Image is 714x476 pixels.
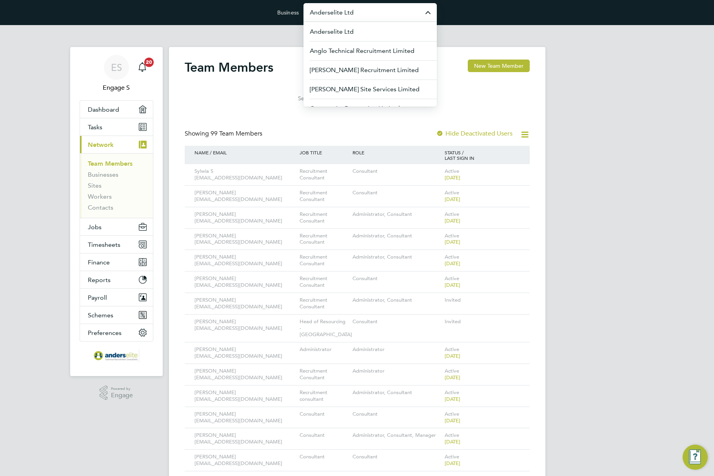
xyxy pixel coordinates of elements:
span: [DATE] [445,196,460,203]
span: [DATE] [445,417,460,424]
div: [PERSON_NAME] [EMAIL_ADDRESS][DOMAIN_NAME] [193,315,298,336]
div: Consultant [298,407,350,422]
span: [DATE] [445,217,460,224]
div: STATUS / LAST SIGN IN [443,146,522,165]
div: Active [443,364,522,385]
span: [DATE] [445,282,460,288]
div: Consultant [351,271,443,286]
a: ESEngage S [80,55,153,92]
span: Preferences [88,329,122,337]
div: NAME / EMAIL [193,146,298,159]
span: Schemes [88,311,113,319]
a: Team Members [88,160,133,167]
div: Recruitment Consultant [298,271,350,293]
span: [DATE] [445,174,460,181]
span: Tasks [88,123,102,131]
span: Dashboard [88,106,119,113]
div: Active [443,428,522,449]
span: Powered by [111,386,133,392]
span: [PERSON_NAME] Site Services Limited [310,85,420,94]
div: [PERSON_NAME] [EMAIL_ADDRESS][DOMAIN_NAME] [193,229,298,250]
div: [PERSON_NAME] [EMAIL_ADDRESS][DOMAIN_NAME] [193,186,298,207]
span: Payroll [88,294,107,301]
h2: Team Members [185,60,273,75]
div: [PERSON_NAME] [EMAIL_ADDRESS][DOMAIN_NAME] [193,450,298,471]
div: Recruitment Consultant [298,186,350,207]
div: Administrator [298,342,350,357]
a: Sites [88,182,102,189]
label: Business [277,9,299,16]
button: New Team Member [468,60,530,72]
a: Powered byEngage [100,386,133,400]
div: Administrator [351,342,443,357]
span: [DATE] [445,438,460,445]
div: Active [443,407,522,428]
div: [PERSON_NAME] [EMAIL_ADDRESS][DOMAIN_NAME] [193,250,298,271]
div: Recruitment consultant [298,386,350,407]
a: Businesses [88,171,118,178]
div: Sylwia S [EMAIL_ADDRESS][DOMAIN_NAME] [193,164,298,185]
span: [DATE] [445,260,460,267]
span: Community Resourcing Limited [310,104,400,113]
button: Payroll [80,289,153,306]
span: Network [88,141,114,148]
button: Preferences [80,324,153,341]
div: [PERSON_NAME] [EMAIL_ADDRESS][DOMAIN_NAME] [193,428,298,449]
button: Finance [80,253,153,271]
div: Administrator [351,364,443,378]
div: Active [443,342,522,364]
div: Active [443,250,522,271]
div: Recruitment Consultant [298,293,350,314]
div: Active [443,450,522,471]
span: Anderselite Ltd [310,27,354,36]
a: Tasks [80,118,153,136]
div: Consultant [351,450,443,464]
div: ROLE [351,146,443,159]
div: Administrator, Consultant [351,229,443,243]
span: [PERSON_NAME] Recruitment Limited [310,65,419,75]
div: Active [443,386,522,407]
div: Consultant [351,407,443,422]
span: Finance [88,259,110,266]
button: Engage Resource Center [683,445,708,470]
button: Jobs [80,218,153,235]
div: Recruitment Consultant [298,364,350,385]
div: Active [443,229,522,250]
div: JOB TITLE [298,146,350,159]
div: Recruitment Consultant [298,164,350,185]
div: Active [443,271,522,293]
span: [DATE] [445,353,460,359]
a: Dashboard [80,101,153,118]
span: Engage S [80,83,153,92]
div: Administrator, Consultant, Manager [351,428,443,443]
div: [PERSON_NAME] [EMAIL_ADDRESS][DOMAIN_NAME] [193,364,298,385]
div: Administrator, Consultant [351,386,443,400]
span: [DATE] [445,239,460,245]
div: Administrator, Consultant [351,250,443,264]
div: Active [443,207,522,228]
a: 20 [134,55,150,80]
div: Consultant [351,186,443,200]
span: 99 Team Members [211,130,262,138]
span: [DATE] [445,396,460,402]
span: Reports [88,276,111,284]
div: Consultant [298,450,350,464]
div: [PERSON_NAME] [EMAIL_ADDRESS][DOMAIN_NAME] [193,407,298,428]
div: [PERSON_NAME] [EMAIL_ADDRESS][DOMAIN_NAME] [193,386,298,407]
span: Timesheets [88,241,120,248]
span: 20 [144,58,154,67]
div: [PERSON_NAME] [EMAIL_ADDRESS][DOMAIN_NAME] [193,207,298,228]
div: Consultant [351,315,443,329]
span: [DATE] [445,460,460,467]
span: ES [111,62,122,72]
a: Workers [88,193,112,200]
div: Recruitment Consultant [298,250,350,271]
img: anderselite-logo-retina.png [93,349,139,362]
label: Search [280,95,315,102]
button: Network [80,136,153,153]
div: Administrator, Consultant [351,293,443,308]
span: Engage [111,392,133,399]
div: Invited [443,315,522,329]
div: Recruitment Consultant [298,207,350,228]
div: [PERSON_NAME] [EMAIL_ADDRESS][DOMAIN_NAME] [193,293,298,314]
